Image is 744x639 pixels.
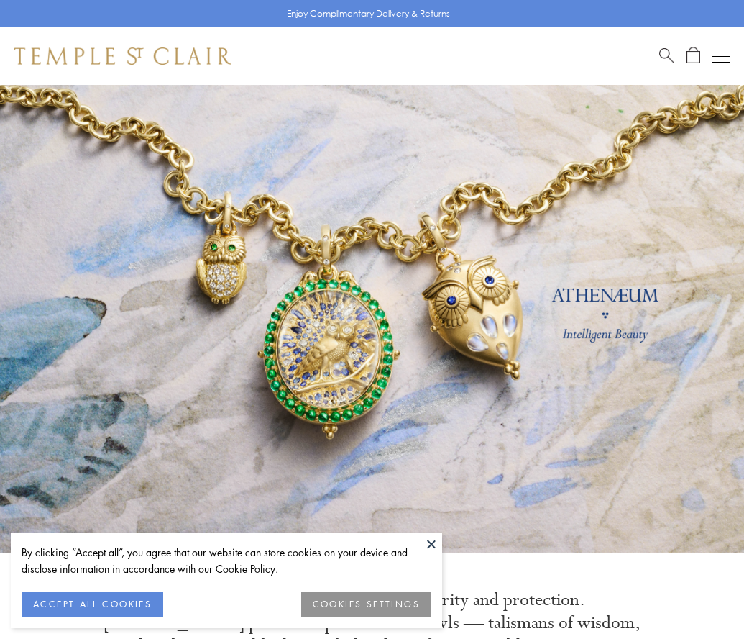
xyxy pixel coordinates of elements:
[14,47,231,65] img: Temple St. Clair
[712,47,730,65] button: Open navigation
[22,544,431,577] div: By clicking “Accept all”, you agree that our website can store cookies on your device and disclos...
[22,592,163,617] button: ACCEPT ALL COOKIES
[301,592,431,617] button: COOKIES SETTINGS
[659,47,674,65] a: Search
[287,6,450,21] p: Enjoy Complimentary Delivery & Returns
[686,47,700,65] a: Open Shopping Bag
